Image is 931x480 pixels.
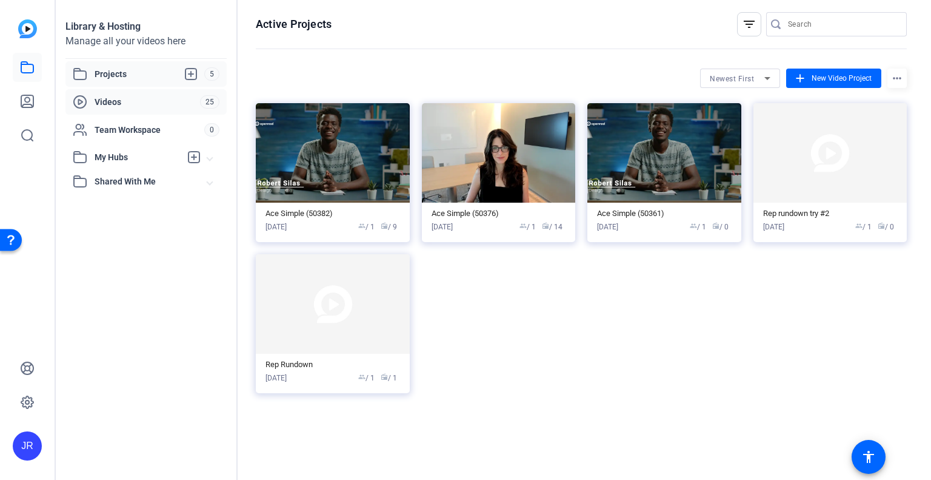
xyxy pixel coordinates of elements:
div: Library & Hosting [65,19,227,34]
span: group [519,222,527,229]
span: 0 [204,123,219,137]
span: 25 [200,95,219,109]
span: Team Workspace [95,124,204,136]
span: Shared With Me [95,175,207,188]
span: group [690,222,697,229]
mat-icon: more_horiz [887,69,907,88]
span: radio [381,222,388,229]
span: / 9 [381,221,397,232]
div: [DATE] [265,373,287,384]
h1: Active Projects [256,17,332,32]
span: group [358,222,365,229]
span: / 14 [542,221,562,232]
div: Ace Simple (50382) [265,209,400,218]
span: My Hubs [95,151,181,164]
span: / 1 [358,221,375,232]
img: blue-gradient.svg [18,19,37,38]
div: JR [13,431,42,461]
span: 5 [204,67,219,81]
div: [DATE] [432,221,453,232]
div: Ace Simple (50376) [432,209,566,218]
mat-icon: filter_list [742,17,756,32]
span: / 1 [690,221,706,232]
button: New Video Project [786,69,881,88]
span: group [358,373,365,380]
span: radio [878,222,885,229]
span: radio [542,222,549,229]
span: / 0 [712,221,729,232]
mat-expansion-panel-header: Shared With Me [65,169,227,194]
span: / 1 [381,373,397,384]
img: Project thumbnail [587,103,741,203]
div: [DATE] [265,221,287,232]
span: / 0 [878,221,894,232]
div: Ace Simple (50361) [597,209,732,218]
div: [DATE] [763,221,784,232]
img: Project thumbnail [256,103,410,203]
img: Project thumbnail [256,254,410,354]
span: radio [381,373,388,380]
div: Rep rundown try #2 [763,209,898,218]
mat-icon: accessibility [861,450,876,464]
span: / 1 [519,221,536,232]
span: / 1 [855,221,872,232]
span: Videos [95,96,200,108]
span: Projects [95,67,204,81]
img: Project thumbnail [753,103,907,203]
span: New Video Project [812,73,872,84]
img: Project thumbnail [422,103,576,203]
span: / 1 [358,373,375,384]
div: [DATE] [597,221,618,232]
mat-expansion-panel-header: My Hubs [65,145,227,169]
input: Search [788,17,897,32]
span: radio [712,222,719,229]
span: group [855,222,863,229]
div: Rep Rundown [265,360,400,370]
span: Newest First [710,75,754,83]
mat-icon: add [793,72,807,85]
div: Manage all your videos here [65,34,227,49]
